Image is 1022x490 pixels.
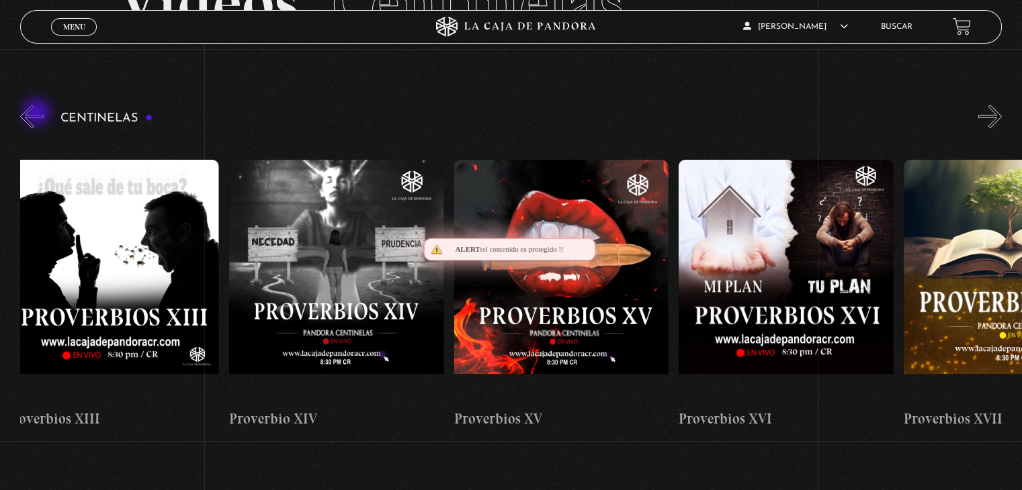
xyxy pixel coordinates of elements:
span: [PERSON_NAME] [743,23,848,31]
div: el contenido es protegido !! [424,238,595,260]
button: Next [978,105,1002,128]
h4: Proverbios XVI [679,408,893,430]
a: Proverbio XIV [229,138,443,450]
a: View your shopping cart [953,17,971,36]
a: Proverbios XVI [679,138,893,450]
h4: Proverbio XIV [229,408,443,430]
span: Menu [63,23,85,31]
span: Alert: [455,245,482,253]
a: Buscar [881,23,912,31]
h4: Proverbios XIII [5,408,219,430]
h4: Proverbios XV [454,408,669,430]
a: Proverbios XV [454,138,669,450]
a: Proverbios XIII [5,138,219,450]
h3: Centinelas [60,112,153,125]
span: Cerrar [58,34,90,43]
button: Previous [20,105,44,128]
